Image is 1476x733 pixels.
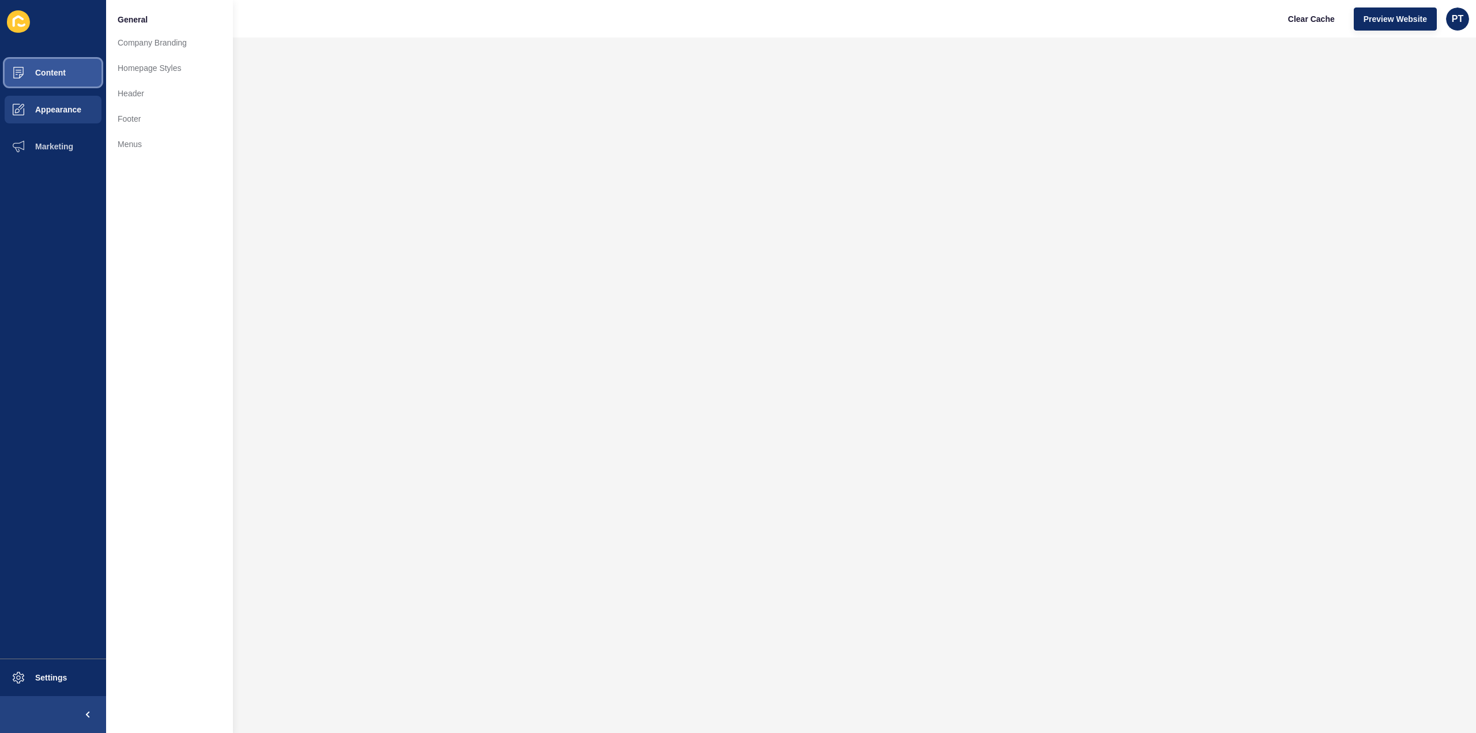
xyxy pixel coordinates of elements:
[106,131,233,157] a: Menus
[106,30,233,55] a: Company Branding
[106,55,233,81] a: Homepage Styles
[1278,7,1345,31] button: Clear Cache
[1288,13,1335,25] span: Clear Cache
[106,81,233,106] a: Header
[1354,7,1437,31] button: Preview Website
[118,14,148,25] span: General
[1452,13,1463,25] span: PT
[106,106,233,131] a: Footer
[1364,13,1427,25] span: Preview Website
